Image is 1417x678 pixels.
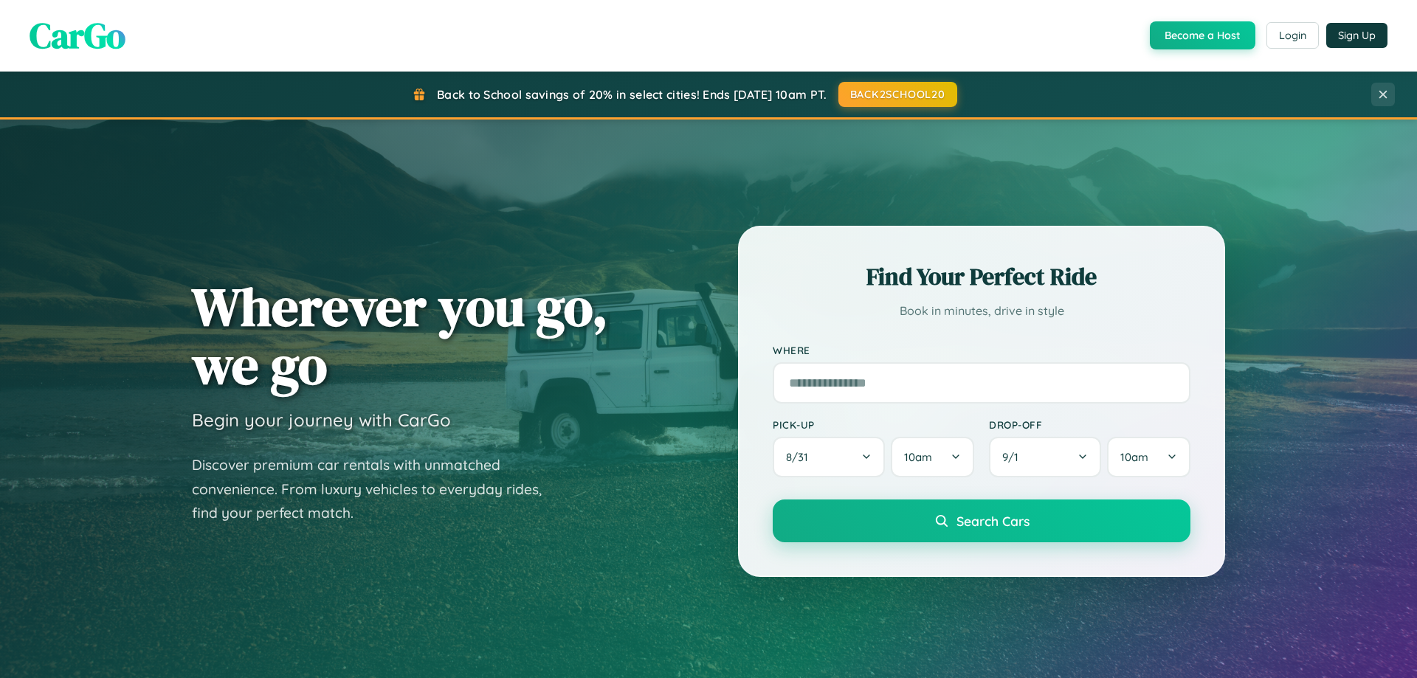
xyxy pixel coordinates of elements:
span: 10am [904,450,932,464]
button: Become a Host [1150,21,1255,49]
span: Back to School savings of 20% in select cities! Ends [DATE] 10am PT. [437,87,827,102]
span: 8 / 31 [786,450,816,464]
button: 10am [891,437,974,477]
label: Where [773,344,1190,356]
h2: Find Your Perfect Ride [773,260,1190,293]
button: BACK2SCHOOL20 [838,82,957,107]
label: Drop-off [989,418,1190,431]
span: CarGo [30,11,125,60]
h3: Begin your journey with CarGo [192,409,451,431]
span: Search Cars [956,513,1030,529]
span: 10am [1120,450,1148,464]
button: 8/31 [773,437,885,477]
button: Sign Up [1326,23,1387,48]
button: 9/1 [989,437,1101,477]
button: 10am [1107,437,1190,477]
p: Discover premium car rentals with unmatched convenience. From luxury vehicles to everyday rides, ... [192,453,561,525]
h1: Wherever you go, we go [192,277,608,394]
p: Book in minutes, drive in style [773,300,1190,322]
label: Pick-up [773,418,974,431]
button: Login [1266,22,1319,49]
button: Search Cars [773,499,1190,542]
span: 9 / 1 [1002,450,1026,464]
